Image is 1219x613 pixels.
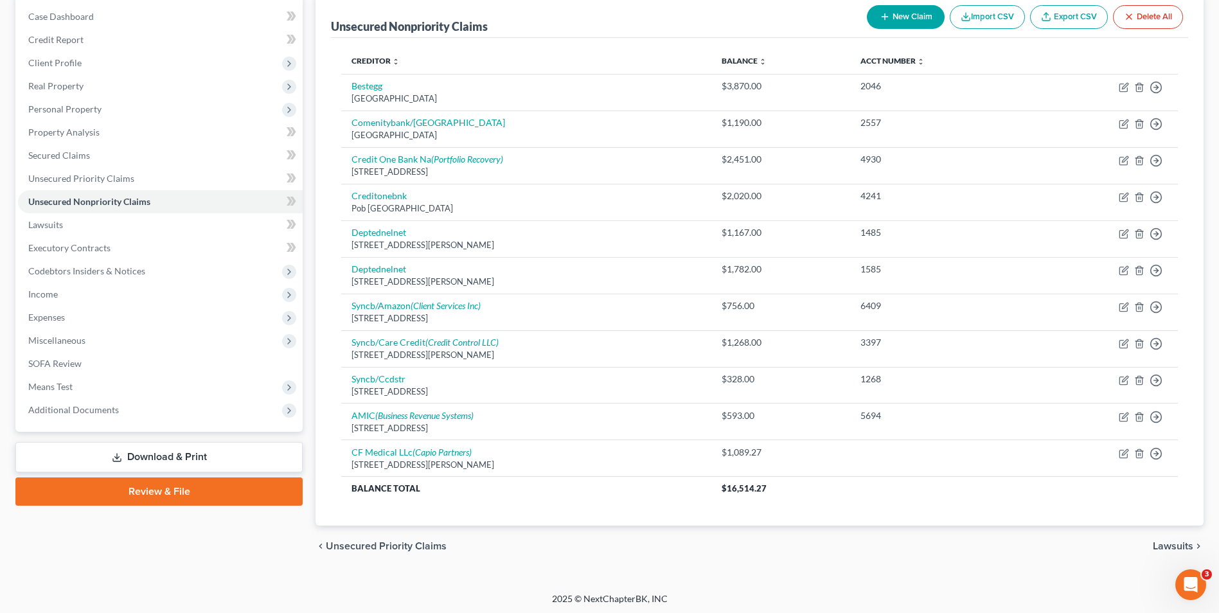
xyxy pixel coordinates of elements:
div: $328.00 [722,373,841,386]
span: Real Property [28,80,84,91]
iframe: Intercom live chat [1175,569,1206,600]
i: (Client Services Inc) [411,300,481,311]
i: (Business Revenue Systems) [375,410,474,421]
i: unfold_more [917,58,925,66]
i: unfold_more [392,58,400,66]
div: 5694 [860,409,1020,422]
span: Lawsuits [1153,541,1193,551]
a: Review & File [15,477,303,506]
a: Creditor unfold_more [351,56,400,66]
a: Secured Claims [18,144,303,167]
div: 1485 [860,226,1020,239]
div: 3397 [860,336,1020,349]
i: chevron_right [1193,541,1204,551]
a: Bestegg [351,80,382,91]
div: 1268 [860,373,1020,386]
a: AMIC(Business Revenue Systems) [351,410,474,421]
div: [STREET_ADDRESS][PERSON_NAME] [351,276,700,288]
div: $2,020.00 [722,190,841,202]
div: [STREET_ADDRESS] [351,422,700,434]
div: Unsecured Nonpriority Claims [331,19,488,34]
a: SOFA Review [18,352,303,375]
span: Secured Claims [28,150,90,161]
a: Export CSV [1030,5,1108,29]
button: Delete All [1113,5,1183,29]
i: (Capio Partners) [413,447,472,458]
div: [STREET_ADDRESS][PERSON_NAME] [351,459,700,471]
div: Pob [GEOGRAPHIC_DATA] [351,202,700,215]
a: Property Analysis [18,121,303,144]
div: [STREET_ADDRESS] [351,386,700,398]
a: Syncb/Ccdstr [351,373,405,384]
a: Syncb/Care Credit(Credit Control LLC) [351,337,499,348]
button: Import CSV [950,5,1025,29]
a: Deptednelnet [351,263,406,274]
div: $1,167.00 [722,226,841,239]
div: 4930 [860,153,1020,166]
a: Comenitybank/[GEOGRAPHIC_DATA] [351,117,505,128]
span: Expenses [28,312,65,323]
span: Executory Contracts [28,242,111,253]
i: (Credit Control LLC) [425,337,499,348]
span: Unsecured Priority Claims [28,173,134,184]
a: Unsecured Nonpriority Claims [18,190,303,213]
div: 1585 [860,263,1020,276]
div: [GEOGRAPHIC_DATA] [351,93,700,105]
a: Unsecured Priority Claims [18,167,303,190]
span: Codebtors Insiders & Notices [28,265,145,276]
a: Acct Number unfold_more [860,56,925,66]
span: Unsecured Priority Claims [326,541,447,551]
a: Balance unfold_more [722,56,767,66]
div: $756.00 [722,299,841,312]
a: Deptednelnet [351,227,406,238]
span: Personal Property [28,103,102,114]
div: [STREET_ADDRESS] [351,312,700,324]
span: Client Profile [28,57,82,68]
div: 6409 [860,299,1020,312]
a: CF Medical LLc(Capio Partners) [351,447,472,458]
a: Credit Report [18,28,303,51]
a: Syncb/Amazon(Client Services Inc) [351,300,481,311]
div: [GEOGRAPHIC_DATA] [351,129,700,141]
a: Creditonebnk [351,190,407,201]
span: Case Dashboard [28,11,94,22]
div: $1,782.00 [722,263,841,276]
div: 2557 [860,116,1020,129]
span: 3 [1202,569,1212,580]
th: Balance Total [341,477,711,500]
span: Lawsuits [28,219,63,230]
i: (Portfolio Recovery) [431,154,503,164]
div: 2046 [860,80,1020,93]
div: $1,268.00 [722,336,841,349]
span: Income [28,289,58,299]
a: Executory Contracts [18,236,303,260]
div: [STREET_ADDRESS][PERSON_NAME] [351,349,700,361]
span: Miscellaneous [28,335,85,346]
button: chevron_left Unsecured Priority Claims [316,541,447,551]
a: Credit One Bank Na(Portfolio Recovery) [351,154,503,164]
i: chevron_left [316,541,326,551]
div: 4241 [860,190,1020,202]
span: Additional Documents [28,404,119,415]
i: unfold_more [759,58,767,66]
a: Case Dashboard [18,5,303,28]
span: $16,514.27 [722,483,767,493]
span: Means Test [28,381,73,392]
div: [STREET_ADDRESS] [351,166,700,178]
div: $2,451.00 [722,153,841,166]
span: SOFA Review [28,358,82,369]
div: $1,190.00 [722,116,841,129]
div: $1,089.27 [722,446,841,459]
a: Download & Print [15,442,303,472]
div: $3,870.00 [722,80,841,93]
span: Property Analysis [28,127,100,138]
button: Lawsuits chevron_right [1153,541,1204,551]
span: Unsecured Nonpriority Claims [28,196,150,207]
div: $593.00 [722,409,841,422]
button: New Claim [867,5,945,29]
span: Credit Report [28,34,84,45]
a: Lawsuits [18,213,303,236]
div: [STREET_ADDRESS][PERSON_NAME] [351,239,700,251]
